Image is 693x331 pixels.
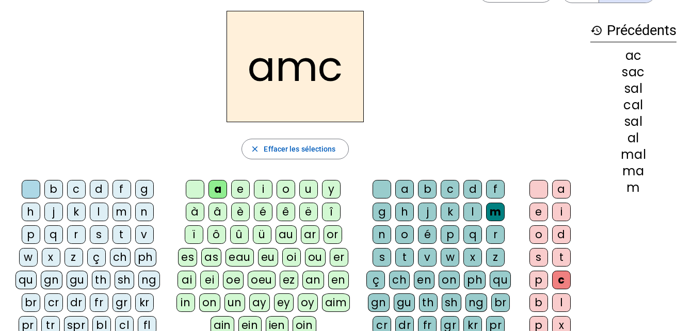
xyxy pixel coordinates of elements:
[280,271,298,289] div: ez
[439,271,460,289] div: on
[276,225,297,244] div: au
[486,248,505,267] div: z
[258,248,278,267] div: eu
[590,66,676,78] div: sac
[176,293,195,312] div: in
[42,248,60,267] div: x
[208,203,227,221] div: â
[44,180,63,198] div: b
[395,225,414,244] div: o
[112,203,131,221] div: m
[552,180,571,198] div: a
[90,293,108,312] div: fr
[395,203,414,221] div: h
[67,271,88,289] div: gu
[441,180,459,198] div: c
[463,203,482,221] div: l
[441,203,459,221] div: k
[225,248,254,267] div: eau
[22,293,40,312] div: br
[395,248,414,267] div: t
[552,225,571,244] div: d
[112,293,131,312] div: gr
[15,271,37,289] div: qu
[298,293,318,312] div: oy
[241,139,348,159] button: Effacer les sélections
[322,180,341,198] div: y
[112,180,131,198] div: f
[441,225,459,244] div: p
[248,271,276,289] div: oeu
[110,248,131,267] div: ch
[418,180,437,198] div: b
[253,225,271,244] div: ü
[112,225,131,244] div: t
[22,203,40,221] div: h
[486,180,505,198] div: f
[590,82,676,95] div: sal
[305,248,326,267] div: ou
[529,271,548,289] div: p
[224,293,245,312] div: un
[223,271,244,289] div: oe
[322,293,350,312] div: aim
[22,225,40,244] div: p
[590,115,676,128] div: sal
[67,293,86,312] div: dr
[529,203,548,221] div: e
[227,11,364,122] h2: amc
[135,203,154,221] div: n
[590,148,676,161] div: mal
[231,180,250,198] div: e
[418,225,437,244] div: é
[491,293,510,312] div: br
[322,203,341,221] div: î
[274,293,294,312] div: ey
[90,180,108,198] div: d
[44,293,63,312] div: cr
[590,132,676,144] div: al
[185,225,203,244] div: ï
[299,203,318,221] div: ë
[590,24,603,37] mat-icon: history
[330,248,348,267] div: er
[44,225,63,244] div: q
[254,203,272,221] div: é
[366,271,385,289] div: ç
[465,293,487,312] div: ng
[67,225,86,244] div: r
[250,144,260,154] mat-icon: close
[282,248,301,267] div: oi
[552,203,571,221] div: i
[138,271,160,289] div: ng
[590,181,676,194] div: m
[200,271,219,289] div: ei
[419,293,438,312] div: th
[178,248,197,267] div: es
[463,180,482,198] div: d
[135,248,156,267] div: ph
[414,271,434,289] div: en
[552,248,571,267] div: t
[464,271,486,289] div: ph
[463,225,482,244] div: q
[590,19,676,42] h3: Précédents
[394,293,415,312] div: gu
[92,271,110,289] div: th
[552,271,571,289] div: c
[135,225,154,244] div: v
[277,203,295,221] div: ê
[135,180,154,198] div: g
[67,180,86,198] div: c
[529,248,548,267] div: s
[373,248,391,267] div: s
[418,248,437,267] div: v
[395,180,414,198] div: a
[442,293,461,312] div: sh
[41,271,62,289] div: gn
[389,271,410,289] div: ch
[19,248,38,267] div: w
[67,203,86,221] div: k
[199,293,220,312] div: on
[418,203,437,221] div: j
